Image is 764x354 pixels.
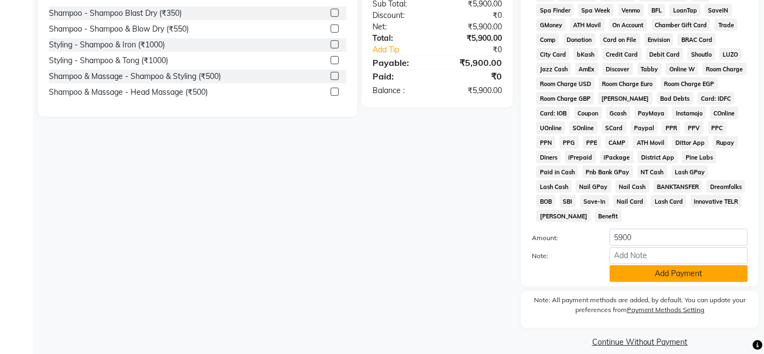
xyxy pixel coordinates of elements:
[582,166,633,178] span: Pnb Bank GPay
[578,4,614,16] span: Spa Week
[713,136,738,149] span: Rupay
[49,39,165,51] div: Styling - Shampoo & Iron (₹1000)
[672,136,709,149] span: Dittor App
[672,107,706,119] span: Instamojo
[599,77,656,90] span: Room Charge Euro
[703,63,747,75] span: Room Charge
[437,33,510,44] div: ₹5,900.00
[637,166,667,178] span: NT Cash
[536,166,578,178] span: Paid in Cash
[49,23,189,35] div: Shampoo - Shampoo & Blow Dry (₹550)
[706,180,745,193] span: Dreamfolks
[598,92,653,105] span: [PERSON_NAME]
[536,151,561,163] span: Diners
[364,56,437,69] div: Payable:
[580,195,609,207] span: Save-In
[602,63,633,75] span: Discover
[637,63,662,75] span: Tabby
[450,44,511,56] div: ₹0
[610,247,748,264] input: Add Note
[583,136,601,149] span: PPE
[638,151,678,163] span: District App
[666,63,698,75] span: Online W
[536,48,569,60] span: City Card
[437,70,510,83] div: ₹0
[600,33,640,46] span: Card on File
[49,87,208,98] div: Shampoo & Massage - Head Massage (₹500)
[662,121,680,134] span: PPR
[523,337,756,348] a: Continue Without Payment
[524,233,601,243] label: Amount:
[595,210,622,222] span: Benefit
[651,195,686,207] span: Lash Card
[691,195,742,207] span: Innovative TELR
[536,19,566,31] span: GMoney
[631,121,658,134] span: Paypal
[49,55,168,66] div: Styling - Shampoo & Tong (₹1000)
[536,77,594,90] span: Room Charge USD
[618,4,644,16] span: Venmo
[437,85,510,96] div: ₹5,900.00
[536,4,574,16] span: Spa Finder
[536,33,559,46] span: Comp
[565,151,596,163] span: iPrepaid
[609,19,647,31] span: On Account
[602,48,642,60] span: Credit Card
[651,19,711,31] span: Chamber Gift Card
[364,33,437,44] div: Total:
[364,85,437,96] div: Balance :
[672,166,709,178] span: Lash GPay
[536,63,571,75] span: Jazz Cash
[536,180,572,193] span: Lash Cash
[560,195,576,207] span: SBI
[646,48,684,60] span: Debit Card
[437,56,510,69] div: ₹5,900.00
[708,121,726,134] span: PPC
[606,107,630,119] span: Gcash
[648,4,666,16] span: BFL
[560,136,579,149] span: PPG
[536,107,570,119] span: Card: IOB
[569,121,598,134] span: SOnline
[710,107,738,119] span: COnline
[574,107,602,119] span: Coupon
[705,4,732,16] span: SaveIN
[532,295,748,319] label: Note: All payment methods are added, by default. You can update your preferences from
[524,251,601,261] label: Note:
[654,180,703,193] span: BANKTANSFER
[536,121,565,134] span: UOnline
[657,92,693,105] span: Bad Debts
[364,70,437,83] div: Paid:
[49,8,182,19] div: Shampoo - Shampoo Blast Dry (₹350)
[719,48,742,60] span: LUZO
[576,180,611,193] span: Nail GPay
[669,4,700,16] span: LoanTap
[563,33,595,46] span: Donation
[678,33,716,46] span: BRAC Card
[685,121,704,134] span: PPV
[633,136,668,149] span: ATH Movil
[574,48,598,60] span: bKash
[610,229,748,246] input: Amount
[600,151,633,163] span: iPackage
[536,210,591,222] span: [PERSON_NAME]
[437,10,510,21] div: ₹0
[437,21,510,33] div: ₹5,900.00
[536,136,555,149] span: PPN
[627,305,705,315] label: Payment Methods Setting
[570,19,605,31] span: ATH Movil
[49,71,221,82] div: Shampoo & Massage - Shampoo & Styling (₹500)
[610,265,748,282] button: Add Payment
[613,195,647,207] span: Nail Card
[687,48,715,60] span: Shoutlo
[644,33,674,46] span: Envision
[364,21,437,33] div: Net:
[715,19,737,31] span: Trade
[698,92,735,105] span: Card: IDFC
[536,92,594,105] span: Room Charge GBP
[575,63,598,75] span: AmEx
[602,121,626,134] span: SCard
[536,195,555,207] span: BOB
[364,44,449,56] a: Add Tip
[616,180,649,193] span: Nail Cash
